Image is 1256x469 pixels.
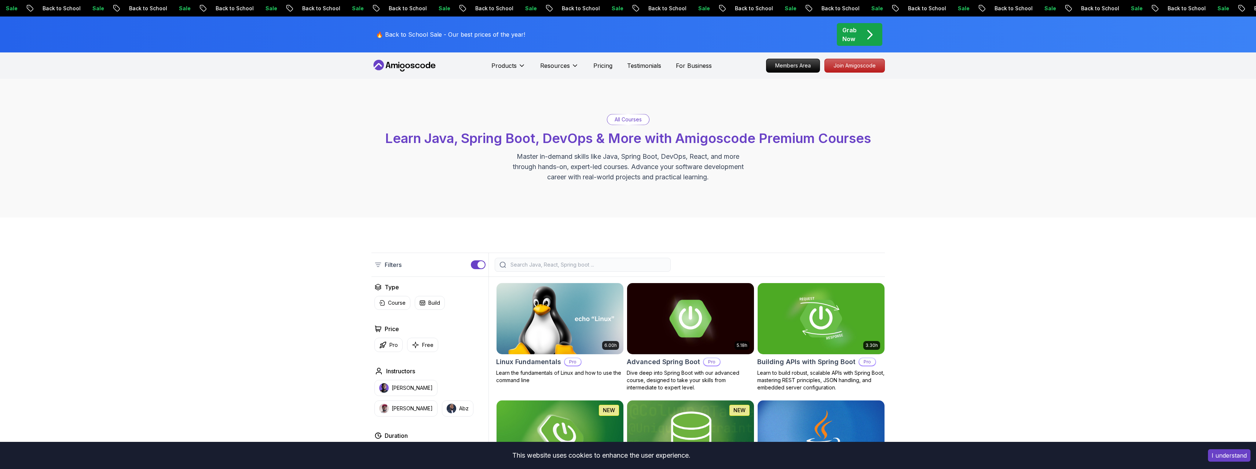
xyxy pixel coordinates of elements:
[496,357,561,367] h2: Linux Fundamentals
[757,283,885,391] a: Building APIs with Spring Boot card3.30hBuilding APIs with Spring BootProLearn to build robust, s...
[407,338,438,352] button: Free
[627,61,661,70] a: Testimonials
[859,358,875,366] p: Pro
[352,5,402,12] p: Back to School
[922,5,945,12] p: Sale
[496,283,624,384] a: Linux Fundamentals card6.00hLinux FundamentalsProLearn the fundamentals of Linux and how to use t...
[766,59,820,73] a: Members Area
[757,357,856,367] h2: Building APIs with Spring Boot
[505,151,751,182] p: Master in-demand skills like Java, Spring Boot, DevOps, React, and more through hands-on, expert-...
[627,369,754,391] p: Dive deep into Spring Boot with our advanced course, designed to take your skills from intermedia...
[526,5,575,12] p: Back to School
[748,5,772,12] p: Sale
[1008,5,1032,12] p: Sale
[459,405,469,412] p: Abz
[785,5,835,12] p: Back to School
[379,383,389,393] img: instructor img
[402,5,426,12] p: Sale
[491,61,517,70] p: Products
[385,283,399,292] h2: Type
[1208,449,1250,462] button: Accept cookies
[379,404,389,413] img: instructor img
[593,61,612,70] a: Pricing
[872,5,922,12] p: Back to School
[958,5,1008,12] p: Back to School
[865,342,878,348] p: 3.30h
[824,59,885,73] a: Join Amigoscode
[497,283,623,354] img: Linux Fundamentals card
[604,342,617,348] p: 6.00h
[428,299,440,307] p: Build
[374,296,410,310] button: Course
[229,5,253,12] p: Sale
[509,261,666,268] input: Search Java, React, Spring boot ...
[447,404,456,413] img: instructor img
[392,384,433,392] p: [PERSON_NAME]
[825,59,885,72] p: Join Amigoscode
[442,400,473,417] button: instructor imgAbz
[93,5,143,12] p: Back to School
[266,5,316,12] p: Back to School
[662,5,685,12] p: Sale
[603,407,615,414] p: NEW
[1045,5,1095,12] p: Back to School
[385,260,402,269] p: Filters
[737,342,747,348] p: 5.18h
[766,59,820,72] p: Members Area
[179,5,229,12] p: Back to School
[385,130,871,146] span: Learn Java, Spring Boot, DevOps & More with Amigoscode Premium Courses
[376,30,525,39] p: 🔥 Back to School Sale - Our best prices of the year!
[842,26,857,43] p: Grab Now
[1131,5,1181,12] p: Back to School
[6,5,56,12] p: Back to School
[491,61,526,76] button: Products
[374,400,437,417] button: instructor img[PERSON_NAME]
[627,283,754,391] a: Advanced Spring Boot card5.18hAdvanced Spring BootProDive deep into Spring Boot with our advanced...
[627,283,754,354] img: Advanced Spring Boot card
[316,5,339,12] p: Sale
[540,61,579,76] button: Resources
[733,407,746,414] p: NEW
[704,358,720,366] p: Pro
[386,367,415,375] h2: Instructors
[835,5,858,12] p: Sale
[385,431,408,440] h2: Duration
[389,341,398,349] p: Pro
[699,5,748,12] p: Back to School
[496,369,624,384] p: Learn the fundamentals of Linux and how to use the command line
[6,447,1197,463] div: This website uses cookies to enhance the user experience.
[615,116,642,123] p: All Courses
[627,357,700,367] h2: Advanced Spring Boot
[676,61,712,70] a: For Business
[757,369,885,391] p: Learn to build robust, scalable APIs with Spring Boot, mastering REST principles, JSON handling, ...
[1181,5,1205,12] p: Sale
[143,5,166,12] p: Sale
[374,380,437,396] button: instructor img[PERSON_NAME]
[388,299,406,307] p: Course
[489,5,512,12] p: Sale
[1095,5,1118,12] p: Sale
[612,5,662,12] p: Back to School
[385,325,399,333] h2: Price
[540,61,570,70] p: Resources
[758,283,885,354] img: Building APIs with Spring Boot card
[422,341,433,349] p: Free
[415,296,445,310] button: Build
[565,358,581,366] p: Pro
[56,5,80,12] p: Sale
[374,338,403,352] button: Pro
[575,5,599,12] p: Sale
[439,5,489,12] p: Back to School
[392,405,433,412] p: [PERSON_NAME]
